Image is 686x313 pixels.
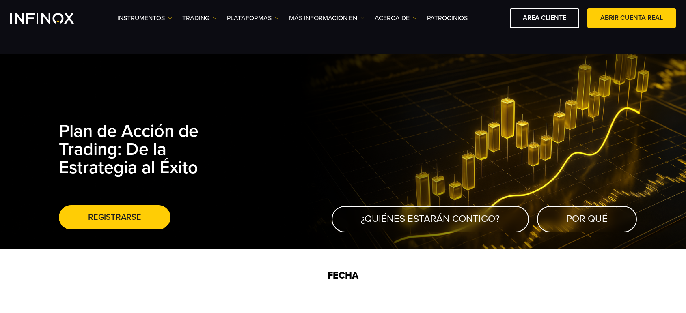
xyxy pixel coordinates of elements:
[510,8,579,28] a: AREA CLIENTE
[59,269,627,283] p: FECHA
[227,13,279,23] a: PLATAFORMAS
[59,121,198,178] span: Plan de Acción de Trading: De la Estrategia al Éxito
[182,13,217,23] a: TRADING
[10,13,93,24] a: INFINOX Logo
[332,206,529,232] a: ¿Quiénes estarán contigo?
[537,206,637,232] a: POR QUÉ
[117,13,172,23] a: Instrumentos
[289,13,365,23] a: Más información en
[375,13,417,23] a: ACERCA DE
[587,8,676,28] a: ABRIR CUENTA REAL
[427,13,468,23] a: Patrocinios
[59,205,170,229] a: Registrarse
